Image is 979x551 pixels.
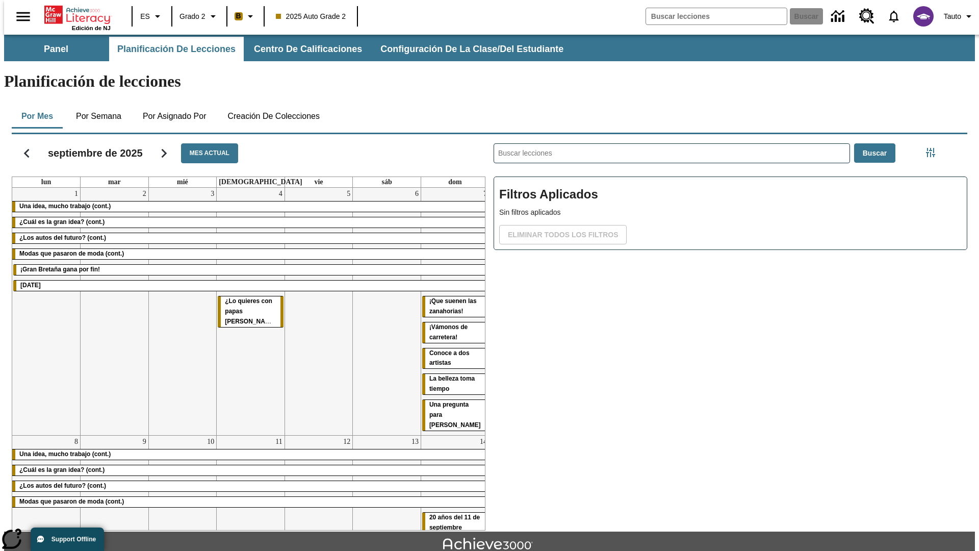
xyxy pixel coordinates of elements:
[341,436,352,448] a: 12 de septiembre de 2025
[276,11,346,22] span: 2025 Auto Grade 2
[421,188,489,435] td: 7 de septiembre de 2025
[205,436,216,448] a: 10 de septiembre de 2025
[854,143,895,163] button: Buscar
[209,188,216,200] a: 3 de septiembre de 2025
[48,147,143,159] h2: septiembre de 2025
[12,188,81,435] td: 1 de septiembre de 2025
[19,250,124,257] span: Modas que pasaron de moda (cont.)
[422,513,488,533] div: 20 años del 11 de septiembre
[12,481,489,491] div: ¿Los autos del futuro? (cont.)
[254,43,362,55] span: Centro de calificaciones
[422,296,488,317] div: ¡Que suenen las zanahorias!
[312,177,325,187] a: viernes
[372,37,572,61] button: Configuración de la clase/del estudiante
[218,296,284,327] div: ¿Lo quieres con papas fritas?
[499,207,962,218] p: Sin filtros aplicados
[422,322,488,343] div: ¡Vámonos de carretera!
[429,375,475,392] span: La belleza toma tiempo
[13,281,488,291] div: Día del Trabajo
[19,203,111,210] span: Una idea, mucho trabajo (cont.)
[913,6,934,27] img: avatar image
[12,104,63,129] button: Por mes
[68,104,130,129] button: Por semana
[429,323,468,341] span: ¡Vámonos de carretera!
[136,7,168,26] button: Lenguaje: ES, Selecciona un idioma
[494,177,967,250] div: Filtros Aplicados
[12,465,489,475] div: ¿Cuál es la gran idea? (cont.)
[285,188,353,435] td: 5 de septiembre de 2025
[485,130,967,531] div: Buscar
[12,249,489,259] div: Modas que pasaron de moda (cont.)
[494,144,849,163] input: Buscar lecciones
[117,43,236,55] span: Planificación de lecciones
[44,43,68,55] span: Panel
[853,3,881,30] a: Centro de recursos, Se abrirá en una pestaña nueva.
[236,10,241,22] span: B
[429,297,477,315] span: ¡Que suenen las zanahorias!
[141,436,148,448] a: 9 de septiembre de 2025
[13,265,488,275] div: ¡Gran Bretaña gana por fin!
[141,188,148,200] a: 2 de septiembre de 2025
[380,43,563,55] span: Configuración de la clase/del estudiante
[179,11,205,22] span: Grado 2
[825,3,853,31] a: Centro de información
[246,37,370,61] button: Centro de calificaciones
[345,188,352,200] a: 5 de septiembre de 2025
[273,436,284,448] a: 11 de septiembre de 2025
[5,37,107,61] button: Panel
[429,401,481,429] span: Una pregunta para Joplin
[12,449,489,460] div: Una idea, mucho trabajo (cont.)
[646,8,787,24] input: Buscar campo
[72,188,80,200] a: 1 de septiembre de 2025
[106,177,123,187] a: martes
[109,37,244,61] button: Planificación de lecciones
[920,142,941,163] button: Menú lateral de filtros
[175,7,223,26] button: Grado: Grado 2, Elige un grado
[422,400,488,431] div: Una pregunta para Joplin
[20,266,100,273] span: ¡Gran Bretaña gana por fin!
[81,188,149,435] td: 2 de septiembre de 2025
[19,234,106,241] span: ¿Los autos del futuro? (cont.)
[225,297,280,325] span: ¿Lo quieres con papas fritas?
[217,188,285,435] td: 4 de septiembre de 2025
[230,7,261,26] button: Boost El color de la clase es anaranjado claro. Cambiar el color de la clase.
[19,482,106,489] span: ¿Los autos del futuro? (cont.)
[499,182,962,207] h2: Filtros Aplicados
[907,3,940,30] button: Escoja un nuevo avatar
[31,528,104,551] button: Support Offline
[446,177,463,187] a: domingo
[44,5,111,25] a: Portada
[4,35,975,61] div: Subbarra de navegación
[429,514,480,531] span: 20 años del 11 de septiembre
[12,497,489,507] div: Modas que pasaron de moda (cont.)
[940,7,979,26] button: Perfil/Configuración
[151,140,177,166] button: Seguir
[409,436,421,448] a: 13 de septiembre de 2025
[19,466,105,473] span: ¿Cuál es la gran idea? (cont.)
[277,188,285,200] a: 4 de septiembre de 2025
[481,188,489,200] a: 7 de septiembre de 2025
[379,177,394,187] a: sábado
[8,2,38,32] button: Abrir el menú lateral
[19,498,124,505] span: Modas que pasaron de moda (cont.)
[12,233,489,243] div: ¿Los autos del futuro? (cont.)
[44,4,111,31] div: Portada
[353,188,421,435] td: 6 de septiembre de 2025
[19,450,111,458] span: Una idea, mucho trabajo (cont.)
[422,348,488,369] div: Conoce a dos artistas
[4,72,975,91] h1: Planificación de lecciones
[72,436,80,448] a: 8 de septiembre de 2025
[413,188,421,200] a: 6 de septiembre de 2025
[478,436,489,448] a: 14 de septiembre de 2025
[39,177,53,187] a: lunes
[140,11,150,22] span: ES
[72,25,111,31] span: Edición de NJ
[4,37,573,61] div: Subbarra de navegación
[51,536,96,543] span: Support Offline
[219,104,328,129] button: Creación de colecciones
[175,177,190,187] a: miércoles
[181,143,238,163] button: Mes actual
[135,104,215,129] button: Por asignado por
[4,130,485,531] div: Calendario
[429,349,470,367] span: Conoce a dos artistas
